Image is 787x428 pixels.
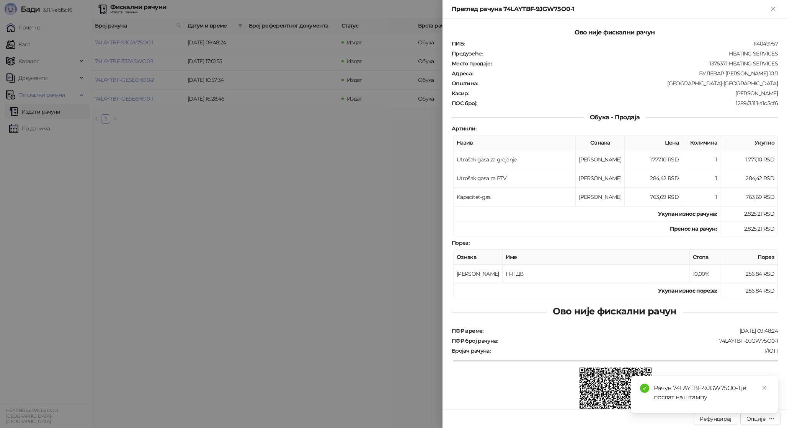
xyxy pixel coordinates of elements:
th: Количина [682,135,720,150]
td: 256,84 RSD [720,265,778,283]
td: 1 [682,188,720,207]
button: Рефундирај [694,413,737,425]
strong: ПФР број рачуна : [452,337,498,344]
strong: Општина : [452,80,478,87]
td: 2.825,21 RSD [720,221,778,236]
div: 114049757 [465,40,779,47]
div: 1/1ОП [491,347,779,354]
span: close [762,385,767,391]
strong: Укупан износ пореза: [658,287,717,294]
th: Укупно [720,135,778,150]
td: [PERSON_NAME] [576,150,625,169]
td: 763,69 RSD [720,188,778,207]
strong: ПИБ : [452,40,464,47]
span: check-circle [640,384,649,393]
td: Utrošak gasa za PTV [454,169,576,188]
div: [DATE] 09:48:24 [484,327,779,334]
td: 1 [682,169,720,188]
td: 1.777,10 RSD [720,150,778,169]
strong: Адреса : [452,70,473,77]
th: Порез [720,250,778,265]
strong: Артикли : [452,125,476,132]
span: Ово није фискални рачун [547,306,683,317]
td: 1.777,10 RSD [625,150,682,169]
td: 256,84 RSD [720,283,778,298]
button: Close [769,5,778,14]
td: [PERSON_NAME] [576,169,625,188]
td: [PERSON_NAME] [576,188,625,207]
div: 74LAYTBF-9JGW75O0-1 [498,337,779,344]
td: 2.825,21 RSD [720,207,778,221]
th: Ознака [576,135,625,150]
button: Опције [740,413,781,425]
td: 10,00% [690,265,720,283]
div: 1376371-HEATING SERVICES [492,60,779,67]
th: Име [503,250,690,265]
div: Рачун 74LAYTBF-9JGW75O0-1 је послат на штампу [654,384,769,402]
td: Kapacitet-gas [454,188,576,207]
td: 284,42 RSD [720,169,778,188]
strong: Касир : [452,90,469,97]
strong: Укупан износ рачуна : [658,210,717,217]
div: 1289/3.11.1-a1d5cf6 [478,100,779,107]
div: Преглед рачуна 74LAYTBF-9JGW75O0-1 [452,5,769,14]
strong: Порез : [452,239,469,246]
th: Стопа [690,250,720,265]
a: Close [760,384,769,392]
td: П-ПДВ [503,265,690,283]
td: [PERSON_NAME] [454,265,503,283]
div: БУЛЕВАР [PERSON_NAME] 10Л [474,70,779,77]
td: Utrošak gasa za grejanje [454,150,576,169]
th: Назив [454,135,576,150]
strong: Бројач рачуна : [452,347,490,354]
strong: ПФР време : [452,327,483,334]
strong: ПОС број : [452,100,477,107]
th: Ознака [454,250,503,265]
td: 1 [682,150,720,169]
strong: Предузеће : [452,50,483,57]
span: Обука - Продаја [584,114,646,121]
strong: Место продаје : [452,60,491,67]
td: 284,42 RSD [625,169,682,188]
th: Цена [625,135,682,150]
td: 763,69 RSD [625,188,682,207]
div: HEATING SERVICES [483,50,779,57]
div: [PERSON_NAME] [470,90,779,97]
span: Ово није фискални рачун [568,29,661,36]
div: [GEOGRAPHIC_DATA]-[GEOGRAPHIC_DATA] [478,80,779,87]
strong: Пренос на рачун : [670,225,717,232]
div: Опције [746,415,766,422]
